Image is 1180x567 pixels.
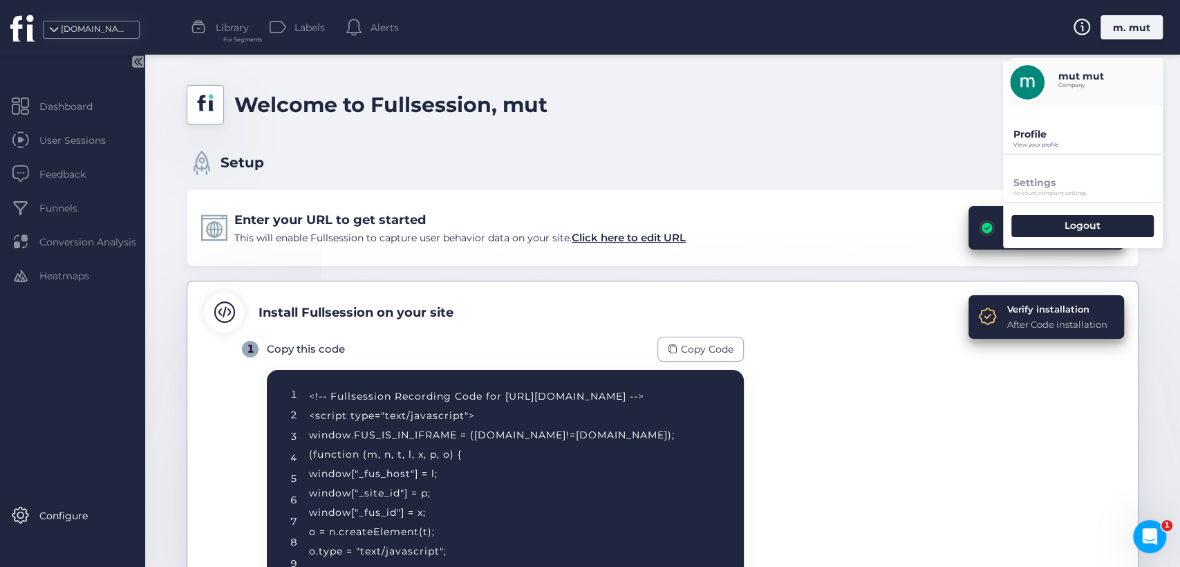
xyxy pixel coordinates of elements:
div: 1 [242,341,259,357]
span: Feedback [39,167,106,182]
div: Welcome to Fullsession, mut [234,89,547,121]
img: avatar [1010,65,1045,100]
div: 8 [290,535,297,550]
div: Install Fullsession on your site [259,303,453,322]
p: Company [1058,82,1104,89]
div: [DOMAIN_NAME] [61,23,130,36]
div: 2 [290,407,297,422]
span: Heatmaps [39,268,110,283]
span: Alerts [371,20,399,35]
div: 1 [290,387,297,402]
span: Conversion Analysis [39,234,157,250]
span: Library [216,20,249,35]
span: Click here to edit URL [572,231,686,244]
span: User Sessions [39,133,127,148]
p: Account company settings [1013,190,1163,196]
p: Profile [1013,128,1163,140]
div: 7 [290,514,297,529]
div: After Code installation [1007,317,1107,331]
div: Copy this code [267,341,345,357]
p: mut mut [1058,70,1104,82]
span: Labels [294,20,325,35]
p: View your profile [1013,142,1163,148]
div: Verify installation [1007,302,1107,316]
div: 6 [290,492,297,508]
div: 3 [290,429,297,444]
div: 5 [290,471,297,486]
div: m. mut [1101,15,1163,39]
p: Logout [1065,219,1101,232]
span: Funnels [39,201,98,216]
span: Setup [221,152,264,174]
div: This will enable Fullsession to capture user behavior data on your site. [234,230,686,246]
span: For Segments [223,35,262,44]
span: Configure [39,508,109,523]
span: 1 [1161,520,1172,531]
p: Settings [1013,176,1163,189]
div: Enter your URL to get started [234,210,686,230]
span: Copy Code [681,342,733,357]
span: Dashboard [39,99,113,114]
div: 4 [290,450,297,465]
iframe: Intercom live chat [1133,520,1166,553]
